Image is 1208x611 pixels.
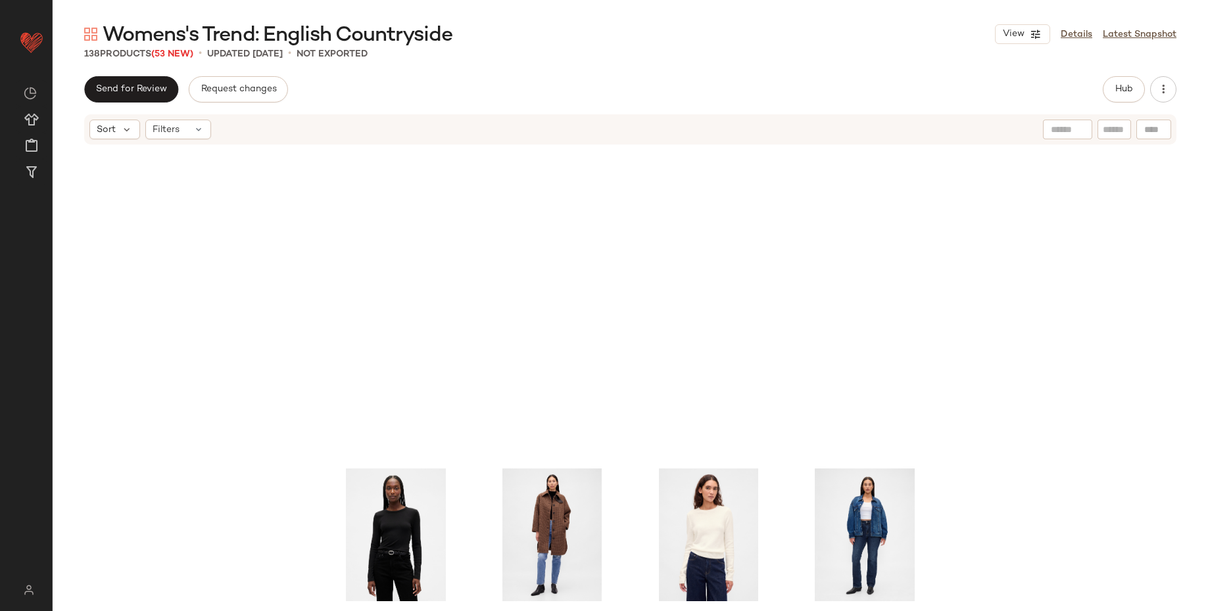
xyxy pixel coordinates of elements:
button: Send for Review [84,76,178,102]
img: cn60584854.jpg [642,468,775,601]
span: (53 New) [151,49,193,59]
span: Womens's Trend: English Countryside [103,22,452,49]
a: Latest Snapshot [1103,28,1176,41]
p: Not Exported [297,47,368,61]
span: 138 [84,49,100,59]
img: cn60430981.jpg [330,468,462,601]
img: svg%3e [84,28,97,41]
span: Filters [153,123,180,137]
img: svg%3e [24,87,37,100]
span: • [288,46,291,62]
img: heart_red.DM2ytmEG.svg [18,29,45,55]
button: Request changes [189,76,287,102]
div: Products [84,47,193,61]
span: Hub [1115,84,1133,95]
a: Details [1061,28,1092,41]
span: Request changes [200,84,276,95]
button: Hub [1103,76,1145,102]
span: View [1002,29,1025,39]
img: cn60240246.jpg [486,468,618,601]
button: View [995,24,1050,44]
p: updated [DATE] [207,47,283,61]
img: cn59810053.jpg [798,468,930,601]
span: Send for Review [95,84,167,95]
span: • [199,46,202,62]
span: Sort [97,123,116,137]
img: svg%3e [16,585,41,595]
